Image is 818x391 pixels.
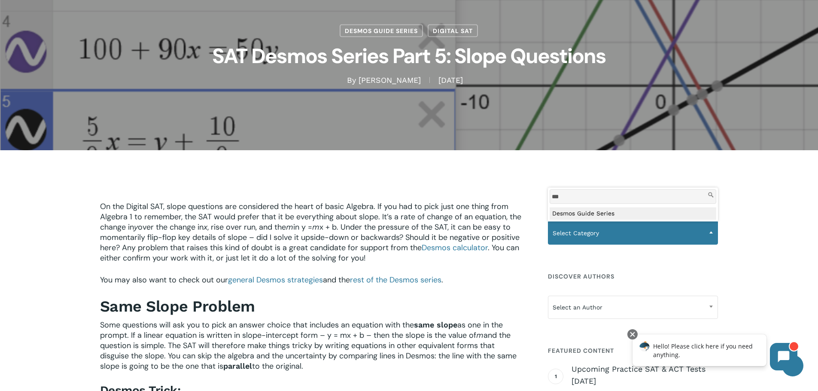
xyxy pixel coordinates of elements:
a: Upcoming Practice SAT & ACT Tests [DATE] [572,365,718,386]
span: over the change in [138,222,204,232]
span: Upcoming Practice SAT & ACT Tests [572,365,718,373]
span: You may also want to check out our [100,275,228,285]
span: m [312,222,319,231]
span: m [476,330,484,339]
span: y [134,222,138,231]
h4: Discover Authors [548,269,718,284]
span: in y = [293,222,312,232]
a: Digital SAT [428,24,478,37]
span: Some questions will ask you to pick an answer choice that includes an equation with the [100,320,414,330]
a: rest of the Desmos series [350,275,441,285]
span: By [347,77,356,83]
span: and the [323,275,350,285]
a: [PERSON_NAME] [359,76,421,85]
span: Select Category [548,224,718,242]
li: Desmos Guide Series [550,207,716,220]
span: Select an Author [548,296,718,319]
a: Desmos calculator [422,242,488,253]
span: . [441,275,443,285]
span: [DATE] [572,376,718,386]
a: Desmos Guide Series [340,24,423,37]
span: , rise over run, and the [207,222,286,232]
span: [DATE] [429,77,471,83]
h1: SAT Desmos Series Part 5: Slope Questions [195,37,624,75]
span: Select Category [548,221,718,245]
h4: Featured Content [548,343,718,358]
b: same slope [414,320,457,329]
a: general Desmos strategies [228,275,323,285]
span: x + b. Under the pressure of the SAT, it can be easy to momentarily flip-flop key details of slop... [100,222,520,263]
span: x [204,222,207,231]
span: and the question is simple. The SAT will therefore make things tricky by writing equations in oth... [100,330,517,371]
b: parallel [223,361,252,370]
span: Select an Author [548,298,718,316]
span: to the original. [252,361,303,371]
b: Same Slope Problem [100,297,255,315]
span: m [286,222,293,231]
span: as one in the prompt. If a linear equation is written in slope-intercept form – y = mx + b – then... [100,320,503,340]
iframe: Chatbot [623,327,806,379]
span: On the Digital SAT, slope questions are considered the heart of basic Algebra. If you had to pick... [100,201,521,232]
